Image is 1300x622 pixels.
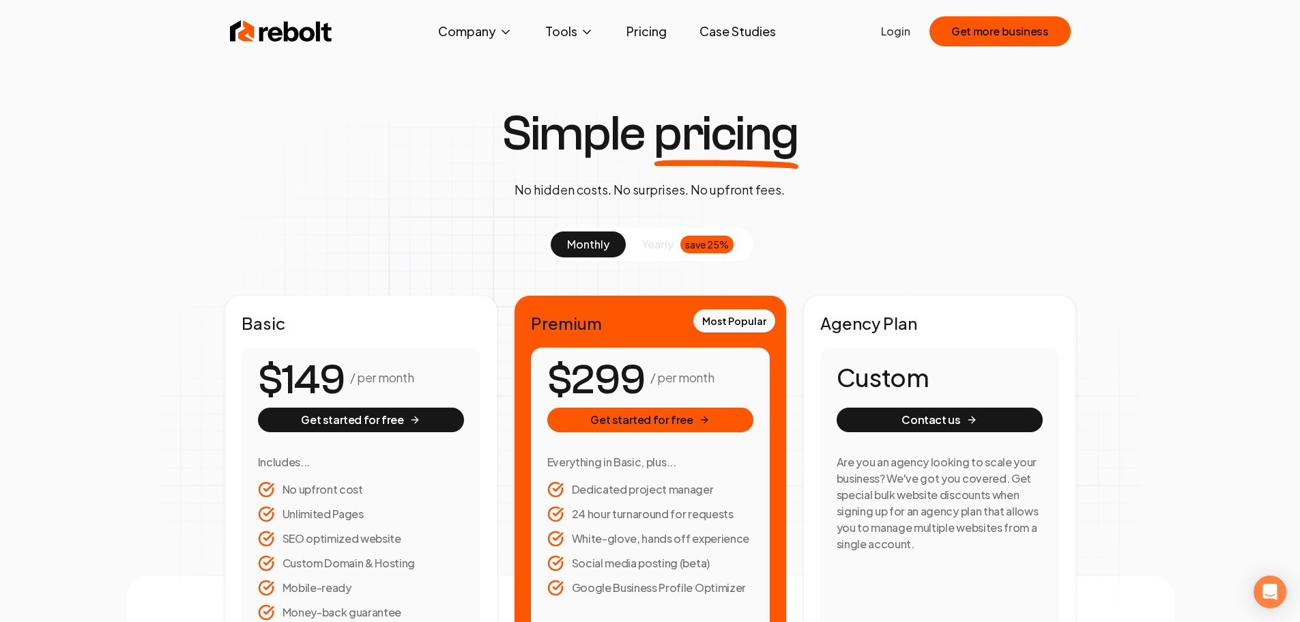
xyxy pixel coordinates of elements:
li: Unlimited Pages [258,506,464,522]
button: Company [427,18,523,45]
a: Pricing [616,18,678,45]
li: Google Business Profile Optimizer [547,580,753,596]
h1: Custom [837,364,1043,391]
img: Rebolt Logo [230,18,332,45]
button: Get started for free [547,408,753,432]
number-flow-react: $149 [258,350,345,411]
li: No upfront cost [258,481,464,498]
button: yearlysave 25% [626,231,750,257]
button: Contact us [837,408,1043,432]
button: Get more business [929,16,1070,46]
li: Mobile-ready [258,580,464,596]
h3: Includes... [258,454,464,470]
button: Get started for free [258,408,464,432]
a: Login [881,23,910,40]
li: Dedicated project manager [547,481,753,498]
h3: Are you an agency looking to scale your business? We've got you covered. Get special bulk website... [837,454,1043,552]
li: Money-back guarantee [258,604,464,621]
li: SEO optimized website [258,531,464,547]
h2: Agency Plan [820,312,1059,334]
p: No hidden costs. No surprises. No upfront fees. [515,180,785,199]
a: Case Studies [689,18,787,45]
button: monthly [551,231,626,257]
button: Tools [534,18,605,45]
p: / per month [650,368,714,387]
div: Open Intercom Messenger [1254,576,1286,608]
div: Most Popular [693,309,775,333]
span: pricing [654,109,798,158]
li: Social media posting (beta) [547,555,753,571]
h2: Premium [531,312,770,334]
span: yearly [642,236,674,253]
li: Custom Domain & Hosting [258,555,464,571]
div: save 25% [680,236,734,253]
h2: Basic [242,312,480,334]
li: 24 hour turnaround for requests [547,506,753,522]
p: / per month [350,368,414,387]
span: monthly [567,237,609,251]
h3: Everything in Basic, plus... [547,454,753,470]
h1: Simple [502,109,798,158]
number-flow-react: $299 [547,350,645,411]
li: White-glove, hands off experience [547,531,753,547]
